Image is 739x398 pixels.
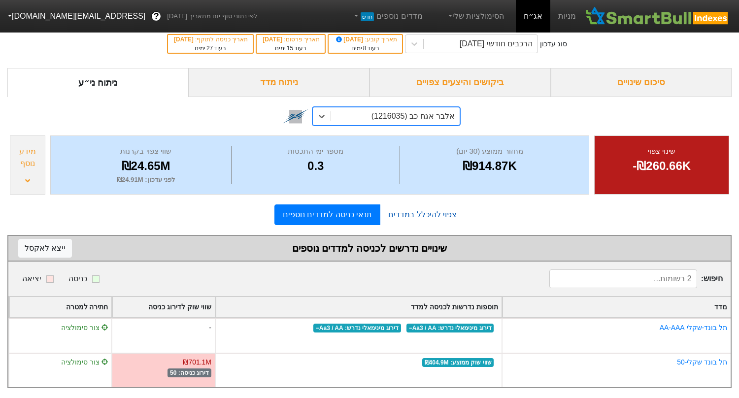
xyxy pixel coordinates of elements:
[371,110,455,122] div: אלבר אגח כב (1216035)
[442,6,508,26] a: הסימולציות שלי
[167,11,257,21] span: לפי נתוני סוף יום מתאריך [DATE]
[262,44,320,53] div: בעוד ימים
[549,269,723,288] span: חיפוש :
[154,10,159,23] span: ?
[274,204,380,225] a: תנאי כניסה למדדים נוספים
[369,68,551,97] div: ביקושים והיצעים צפויים
[9,297,111,317] div: Toggle SortBy
[18,241,721,256] div: שינויים נדרשים לכניסה למדדים נוספים
[18,239,72,258] button: ייצא לאקסל
[348,6,427,26] a: מדדים נוספיםחדש
[361,12,374,21] span: חדש
[234,146,397,157] div: מספר ימי התכסות
[406,324,494,332] span: דירוג מינימאלי נדרש : Aa3 / AA−
[607,157,716,175] div: -₪260.66K
[183,357,211,367] div: ₪701.1M
[549,269,697,288] input: 2 רשומות...
[174,36,195,43] span: [DATE]
[173,44,248,53] div: בעוד ימים
[503,297,731,317] div: Toggle SortBy
[334,44,397,53] div: בעוד ימים
[334,35,397,44] div: תאריך קובע :
[61,324,108,332] span: צור סימולציה
[22,273,41,285] div: יציאה
[234,157,397,175] div: 0.3
[63,157,229,175] div: ₪24.65M
[7,68,189,97] div: ניתוח ני״ע
[677,358,727,366] a: תל בונד שקלי-50
[335,36,365,43] span: [DATE]
[283,103,308,129] img: tase link
[216,297,502,317] div: Toggle SortBy
[13,146,42,169] div: מידע נוסף
[287,45,293,52] span: 15
[112,297,214,317] div: Toggle SortBy
[540,39,567,49] div: סוג עדכון
[168,368,211,377] span: דירוג כניסה: 50
[551,68,732,97] div: סיכום שינויים
[263,36,284,43] span: [DATE]
[63,175,229,185] div: לפני עדכון : ₪24.91M
[206,45,213,52] span: 27
[660,324,727,332] a: תל בונד-שקלי AA-AAA
[111,318,214,353] div: -
[173,35,248,44] div: תאריך כניסה לתוקף :
[262,35,320,44] div: תאריך פרסום :
[403,146,576,157] div: מחזור ממוצע (30 יום)
[68,273,87,285] div: כניסה
[584,6,731,26] img: SmartBull
[380,205,465,225] a: צפוי להיכלל במדדים
[607,146,716,157] div: שינוי צפוי
[189,68,370,97] div: ניתוח מדד
[403,157,576,175] div: ₪914.87K
[422,358,494,367] span: שווי שוק ממוצע : ₪404.9M
[61,358,108,366] span: צור סימולציה
[363,45,367,52] span: 8
[63,146,229,157] div: שווי צפוי בקרנות
[460,38,533,50] div: הרכבים חודשי [DATE]
[313,324,401,332] span: דירוג מינימאלי נדרש : Aa3 / AA−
